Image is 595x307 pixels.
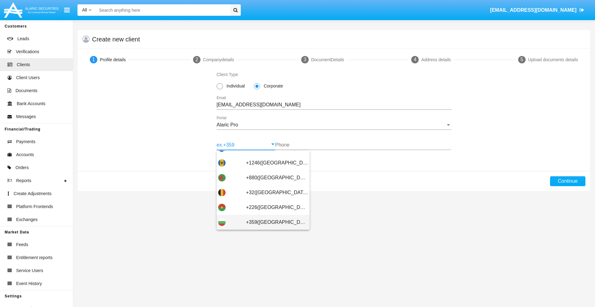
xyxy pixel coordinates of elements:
h5: Create new client [92,37,140,42]
span: +880([GEOGRAPHIC_DATA]) [246,170,308,185]
span: Alaric Pro [217,122,238,127]
span: Event History [16,280,42,287]
span: Clients [17,62,30,68]
span: 1 [92,57,95,62]
span: Client Users [16,75,40,81]
span: Corporate [260,83,284,89]
span: Leads [17,36,29,42]
div: Address details [421,57,451,63]
span: Exchanges [16,216,37,223]
span: Verifications [16,49,39,55]
div: Document Details [311,57,344,63]
span: [EMAIL_ADDRESS][DOMAIN_NAME] [490,7,576,13]
span: Bank Accounts [17,100,46,107]
label: Client Type [217,71,238,78]
span: 2 [195,57,198,62]
img: Logo image [3,1,59,19]
span: Create Adjustments [14,190,51,197]
span: Entitlement reports [16,254,53,261]
span: Accounts [16,151,34,158]
span: Payments [16,139,35,145]
span: 3 [304,57,306,62]
span: Reports [16,177,31,184]
span: +1246([GEOGRAPHIC_DATA]) [246,156,308,170]
button: Continue [550,176,585,186]
span: Documents [15,87,37,94]
span: 5 [520,57,523,62]
div: Company details [203,57,234,63]
span: +226([GEOGRAPHIC_DATA]) [246,200,308,215]
div: Upload documents details [528,57,578,63]
span: Orders [15,164,29,171]
div: Profile details [100,57,126,63]
span: All [82,7,87,12]
span: Individual [223,83,246,89]
span: Messages [16,113,36,120]
span: Feeds [16,241,28,248]
a: [EMAIL_ADDRESS][DOMAIN_NAME] [487,2,587,19]
span: Platform Frontends [16,203,53,210]
span: +32([GEOGRAPHIC_DATA]) [246,185,308,200]
span: 4 [414,57,416,62]
span: Service Users [16,267,43,274]
input: Search [96,4,228,16]
a: All [77,7,96,13]
span: +359([GEOGRAPHIC_DATA]) [246,215,308,230]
